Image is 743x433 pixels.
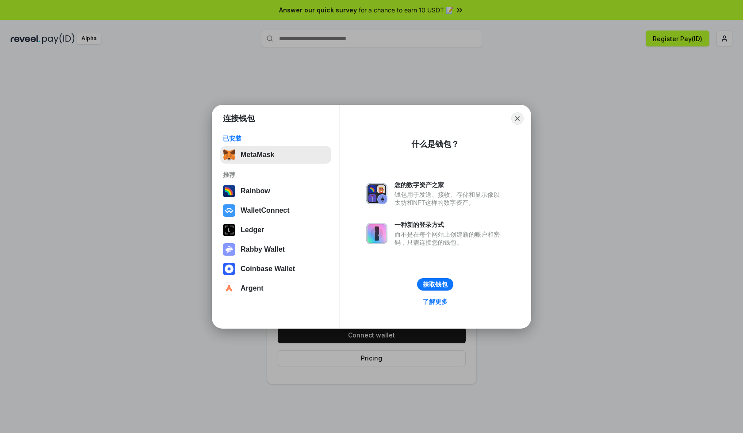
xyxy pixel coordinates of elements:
[223,171,329,179] div: 推荐
[223,185,235,197] img: svg+xml,%3Csvg%20width%3D%22120%22%20height%3D%22120%22%20viewBox%3D%220%200%20120%20120%22%20fil...
[241,207,290,215] div: WalletConnect
[220,202,331,219] button: WalletConnect
[241,265,295,273] div: Coinbase Wallet
[223,224,235,236] img: svg+xml,%3Csvg%20xmlns%3D%22http%3A%2F%2Fwww.w3.org%2F2000%2Fsvg%22%20width%3D%2228%22%20height%3...
[241,284,264,292] div: Argent
[220,182,331,200] button: Rainbow
[223,282,235,295] img: svg+xml,%3Csvg%20width%3D%2228%22%20height%3D%2228%22%20viewBox%3D%220%200%2028%2028%22%20fill%3D...
[366,223,387,244] img: svg+xml,%3Csvg%20xmlns%3D%22http%3A%2F%2Fwww.w3.org%2F2000%2Fsvg%22%20fill%3D%22none%22%20viewBox...
[394,230,504,246] div: 而不是在每个网站上创建新的账户和密码，只需连接您的钱包。
[241,151,274,159] div: MetaMask
[241,245,285,253] div: Rabby Wallet
[417,296,453,307] a: 了解更多
[417,278,453,291] button: 获取钱包
[220,241,331,258] button: Rabby Wallet
[223,113,255,124] h1: 连接钱包
[511,112,524,125] button: Close
[394,181,504,189] div: 您的数字资产之家
[220,260,331,278] button: Coinbase Wallet
[223,204,235,217] img: svg+xml,%3Csvg%20width%3D%2228%22%20height%3D%2228%22%20viewBox%3D%220%200%2028%2028%22%20fill%3D...
[366,183,387,204] img: svg+xml,%3Csvg%20xmlns%3D%22http%3A%2F%2Fwww.w3.org%2F2000%2Fsvg%22%20fill%3D%22none%22%20viewBox...
[223,263,235,275] img: svg+xml,%3Csvg%20width%3D%2228%22%20height%3D%2228%22%20viewBox%3D%220%200%2028%2028%22%20fill%3D...
[394,191,504,207] div: 钱包用于发送、接收、存储和显示像以太坊和NFT这样的数字资产。
[241,187,270,195] div: Rainbow
[223,243,235,256] img: svg+xml,%3Csvg%20xmlns%3D%22http%3A%2F%2Fwww.w3.org%2F2000%2Fsvg%22%20fill%3D%22none%22%20viewBox...
[223,134,329,142] div: 已安装
[220,221,331,239] button: Ledger
[220,280,331,297] button: Argent
[411,139,459,149] div: 什么是钱包？
[394,221,504,229] div: 一种新的登录方式
[241,226,264,234] div: Ledger
[220,146,331,164] button: MetaMask
[423,298,448,306] div: 了解更多
[423,280,448,288] div: 获取钱包
[223,149,235,161] img: svg+xml,%3Csvg%20fill%3D%22none%22%20height%3D%2233%22%20viewBox%3D%220%200%2035%2033%22%20width%...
